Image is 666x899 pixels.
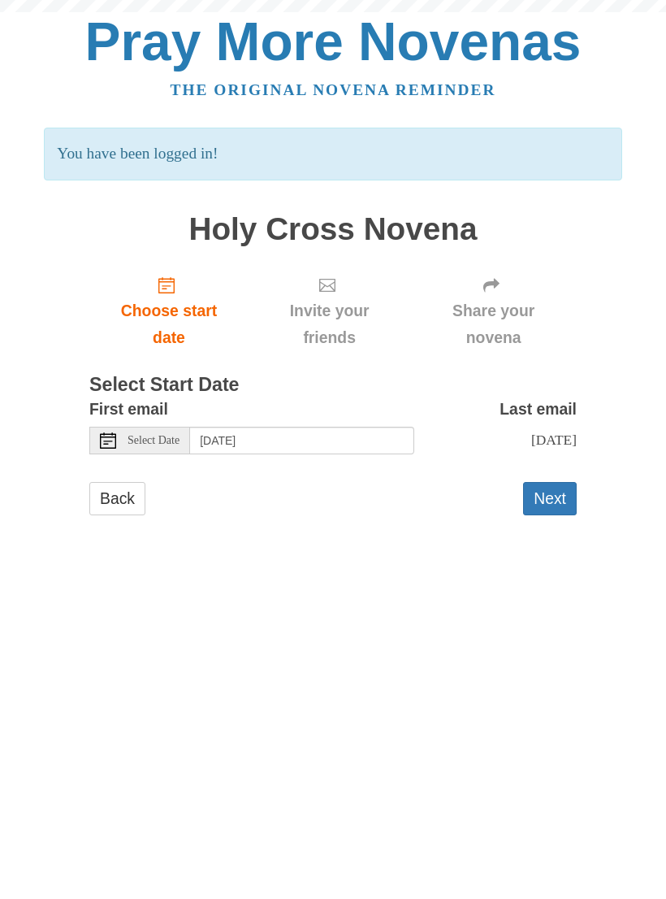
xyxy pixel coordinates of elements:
[106,297,232,351] span: Choose start date
[89,212,577,247] h1: Holy Cross Novena
[410,263,577,359] div: Click "Next" to confirm your start date first.
[265,297,394,351] span: Invite your friends
[500,396,577,423] label: Last email
[89,263,249,359] a: Choose start date
[249,263,410,359] div: Click "Next" to confirm your start date first.
[89,482,145,515] a: Back
[531,432,577,448] span: [DATE]
[426,297,560,351] span: Share your novena
[89,375,577,396] h3: Select Start Date
[44,128,621,180] p: You have been logged in!
[85,11,582,72] a: Pray More Novenas
[128,435,179,446] span: Select Date
[523,482,577,515] button: Next
[89,396,168,423] label: First email
[171,81,496,98] a: The original novena reminder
